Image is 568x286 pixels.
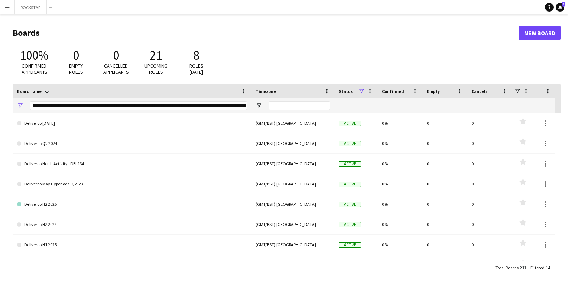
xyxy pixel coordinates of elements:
h1: Boards [13,27,519,38]
span: Active [339,202,361,207]
div: 0 [422,154,467,174]
span: Confirmed [382,89,404,94]
div: 0% [378,235,422,255]
span: Confirmed applicants [22,63,47,75]
div: 0% [378,154,422,174]
span: 1 [562,2,565,7]
span: Active [339,161,361,167]
a: Deliveroo May Hyperlocal Q2 '23 [17,174,247,194]
div: 0 [467,154,512,174]
span: Timezone [256,89,276,94]
a: Deliveroo Q2 2024 [17,133,247,154]
span: Empty roles [69,63,83,75]
a: Deliveroo North Activity - DEL134 [17,154,247,174]
span: Active [339,121,361,126]
div: 0% [378,194,422,214]
a: Deliveroo H2 2024 [17,214,247,235]
span: Active [339,141,361,146]
div: 0 [422,255,467,275]
span: 14 [546,265,550,270]
div: (GMT/BST) [GEOGRAPHIC_DATA] [251,113,334,133]
span: Cancelled applicants [103,63,129,75]
div: : [495,261,526,275]
div: 0 [467,113,512,133]
div: (GMT/BST) [GEOGRAPHIC_DATA] [251,194,334,214]
a: 1 [556,3,564,12]
span: 21 [150,47,162,63]
button: Open Filter Menu [256,102,262,109]
a: Deliveroo [DATE] [17,113,247,133]
div: 0% [378,214,422,234]
span: 8 [193,47,199,63]
div: 0 [467,235,512,255]
span: Total Boards [495,265,519,270]
div: 0 [467,255,512,275]
input: Timezone Filter Input [269,101,330,110]
div: 0 [422,133,467,153]
div: (GMT/BST) [GEOGRAPHIC_DATA] [251,235,334,255]
div: (GMT/BST) [GEOGRAPHIC_DATA] [251,214,334,234]
span: Board name [17,89,42,94]
div: 0 [467,133,512,153]
div: 0% [378,113,422,133]
div: 0% [378,133,422,153]
span: Roles [DATE] [189,63,203,75]
a: Deliveroo H2 2025 [17,194,247,214]
a: Deliveroo H1 2025 [17,235,247,255]
div: (GMT/BST) [GEOGRAPHIC_DATA] [251,174,334,194]
div: : [530,261,550,275]
span: 0 [73,47,79,63]
div: 0 [422,214,467,234]
span: Cancels [472,89,487,94]
a: New Board [519,26,561,40]
div: 0 [467,194,512,214]
span: Upcoming roles [144,63,168,75]
div: (GMT/BST) [GEOGRAPHIC_DATA] [251,133,334,153]
span: 211 [520,265,526,270]
div: 0 [422,235,467,255]
button: ROCKSTAR [15,0,47,14]
a: Deliveroo H1 2024 [17,255,247,275]
span: Status [339,89,353,94]
div: 0 [422,174,467,194]
div: 0 [422,194,467,214]
span: 0 [113,47,119,63]
button: Open Filter Menu [17,102,23,109]
div: 0% [378,255,422,275]
span: Active [339,222,361,227]
span: Active [339,182,361,187]
div: (GMT/BST) [GEOGRAPHIC_DATA] [251,255,334,275]
span: Empty [427,89,440,94]
div: 0 [467,214,512,234]
div: (GMT/BST) [GEOGRAPHIC_DATA] [251,154,334,174]
span: Filtered [530,265,545,270]
div: 0% [378,174,422,194]
div: 0 [467,174,512,194]
span: Active [339,242,361,248]
div: 0 [422,113,467,133]
span: 100% [20,47,48,63]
